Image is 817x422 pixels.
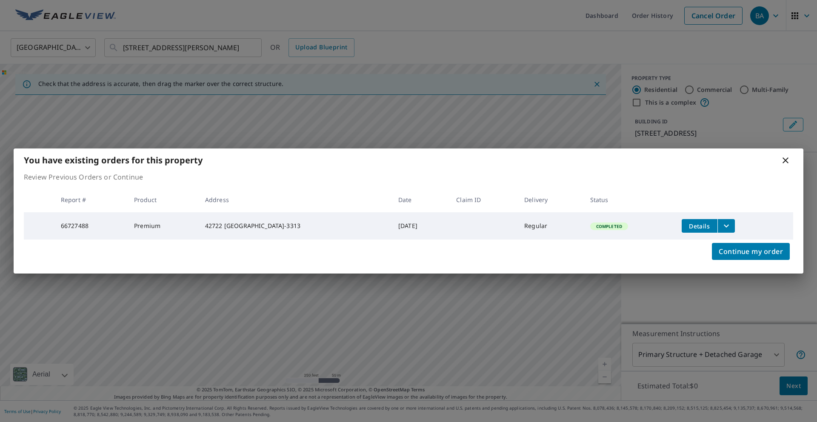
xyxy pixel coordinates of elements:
p: Review Previous Orders or Continue [24,172,793,182]
button: detailsBtn-66727488 [682,219,717,233]
td: Regular [517,212,583,240]
th: Delivery [517,187,583,212]
th: Address [198,187,391,212]
button: Continue my order [712,243,790,260]
span: Continue my order [719,245,783,257]
b: You have existing orders for this property [24,154,203,166]
span: Details [687,222,712,230]
td: 66727488 [54,212,127,240]
th: Date [391,187,449,212]
th: Product [127,187,198,212]
th: Report # [54,187,127,212]
th: Status [583,187,675,212]
td: [DATE] [391,212,449,240]
div: 42722 [GEOGRAPHIC_DATA]-3313 [205,222,385,230]
button: filesDropdownBtn-66727488 [717,219,735,233]
span: Completed [591,223,627,229]
th: Claim ID [449,187,517,212]
td: Premium [127,212,198,240]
